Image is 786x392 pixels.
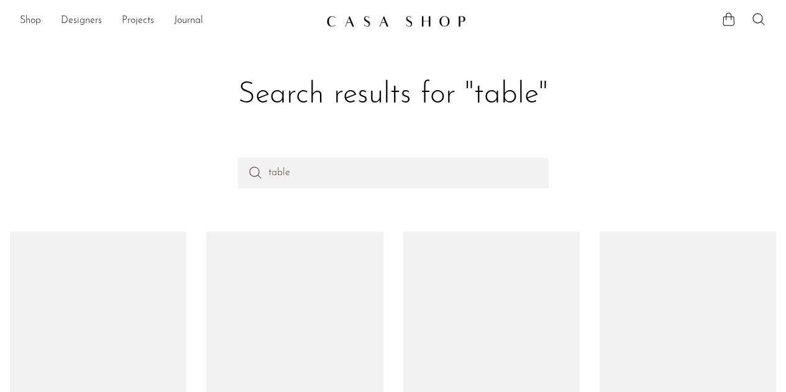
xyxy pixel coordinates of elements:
a: Projects [122,13,154,29]
a: Shop [20,13,41,29]
a: Designers [61,13,102,29]
a: Journal [174,13,203,29]
h1: Search results for "table" [20,76,766,114]
nav: Desktop navigation [20,11,316,32]
input: Perform a search [238,158,549,188]
ul: NEW HEADER MENU [20,11,316,32]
